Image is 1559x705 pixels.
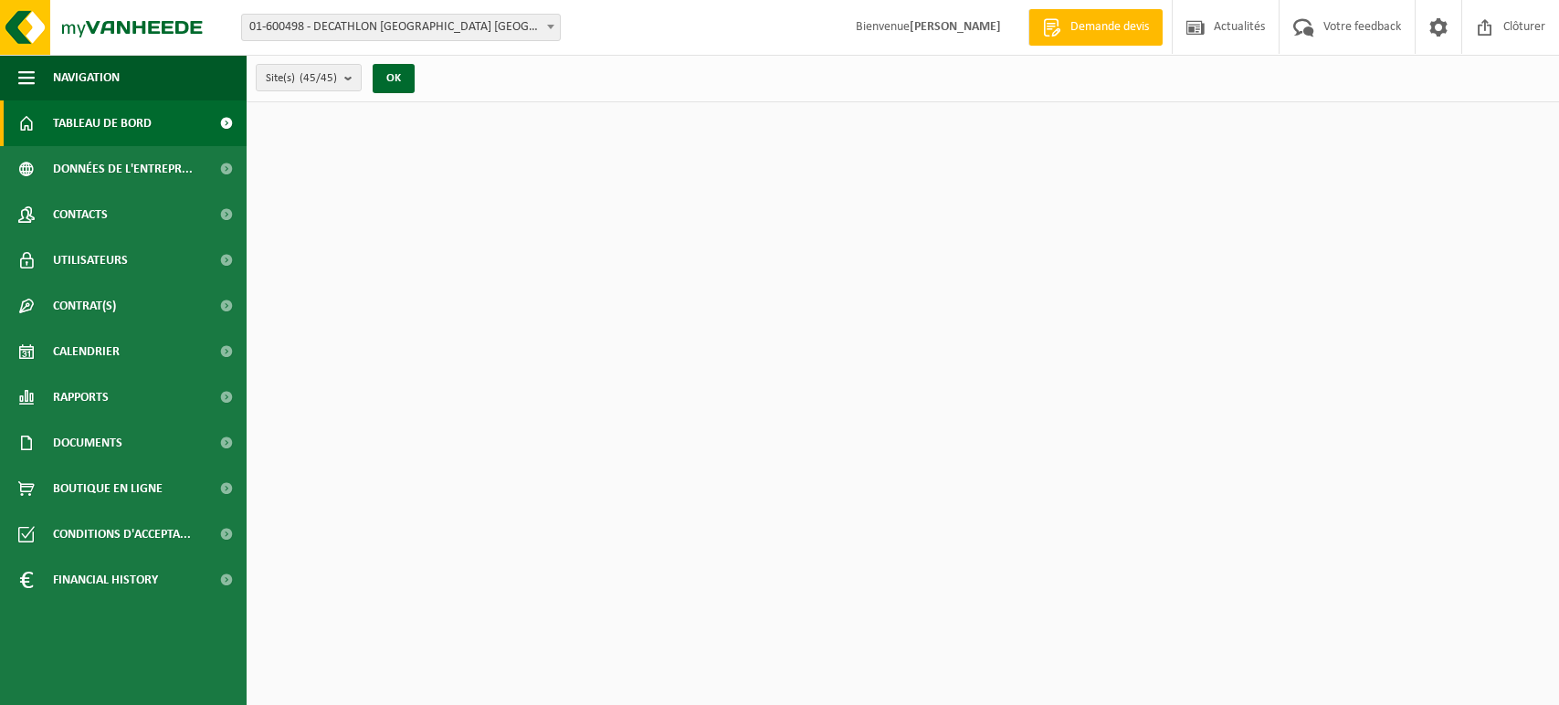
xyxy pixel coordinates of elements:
[242,15,560,40] span: 01-600498 - DECATHLON BELGIUM NV/SA - EVERE
[53,55,120,100] span: Navigation
[53,192,108,237] span: Contacts
[910,20,1001,34] strong: [PERSON_NAME]
[373,64,415,93] button: OK
[53,557,158,603] span: Financial History
[53,420,122,466] span: Documents
[53,511,191,557] span: Conditions d'accepta...
[1028,9,1163,46] a: Demande devis
[53,466,163,511] span: Boutique en ligne
[53,374,109,420] span: Rapports
[53,329,120,374] span: Calendrier
[1066,18,1153,37] span: Demande devis
[53,283,116,329] span: Contrat(s)
[266,65,337,92] span: Site(s)
[241,14,561,41] span: 01-600498 - DECATHLON BELGIUM NV/SA - EVERE
[53,100,152,146] span: Tableau de bord
[256,64,362,91] button: Site(s)(45/45)
[300,72,337,84] count: (45/45)
[53,237,128,283] span: Utilisateurs
[53,146,193,192] span: Données de l'entrepr...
